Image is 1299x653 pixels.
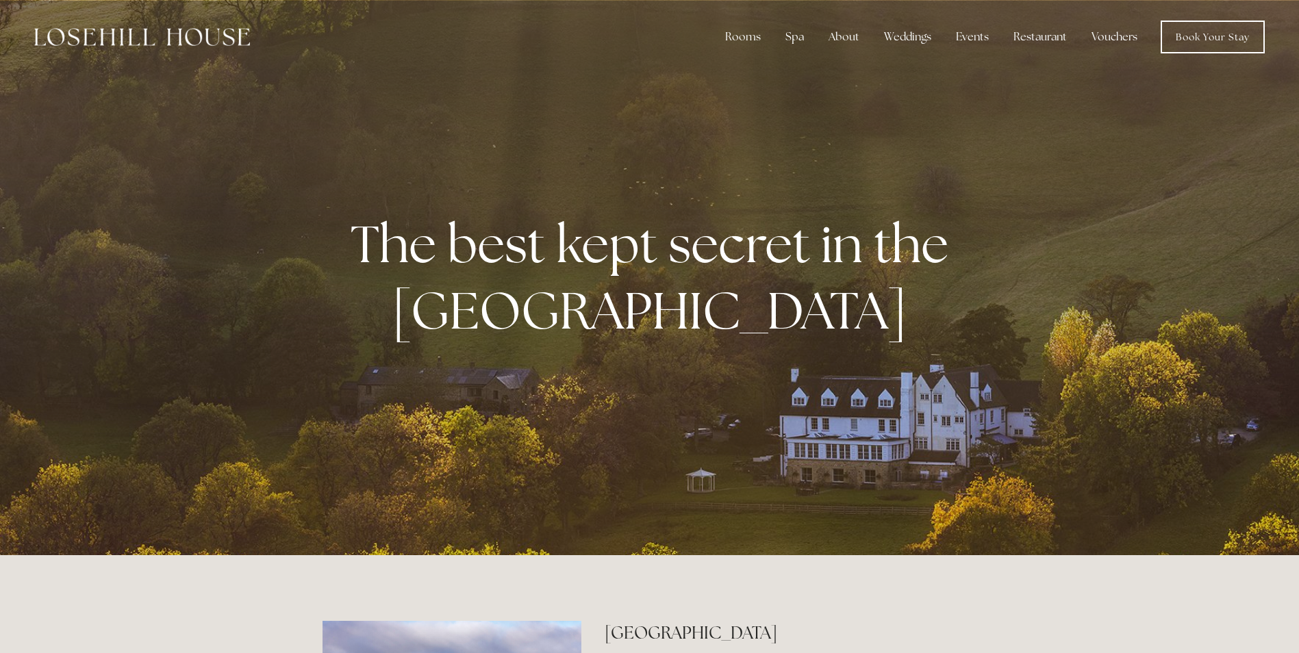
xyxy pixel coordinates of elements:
[774,23,815,51] div: Spa
[1161,21,1265,53] a: Book Your Stay
[34,28,250,46] img: Losehill House
[714,23,772,51] div: Rooms
[1081,23,1148,51] a: Vouchers
[873,23,942,51] div: Weddings
[945,23,1000,51] div: Events
[818,23,870,51] div: About
[1002,23,1078,51] div: Restaurant
[351,210,959,344] strong: The best kept secret in the [GEOGRAPHIC_DATA]
[605,621,976,645] h2: [GEOGRAPHIC_DATA]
